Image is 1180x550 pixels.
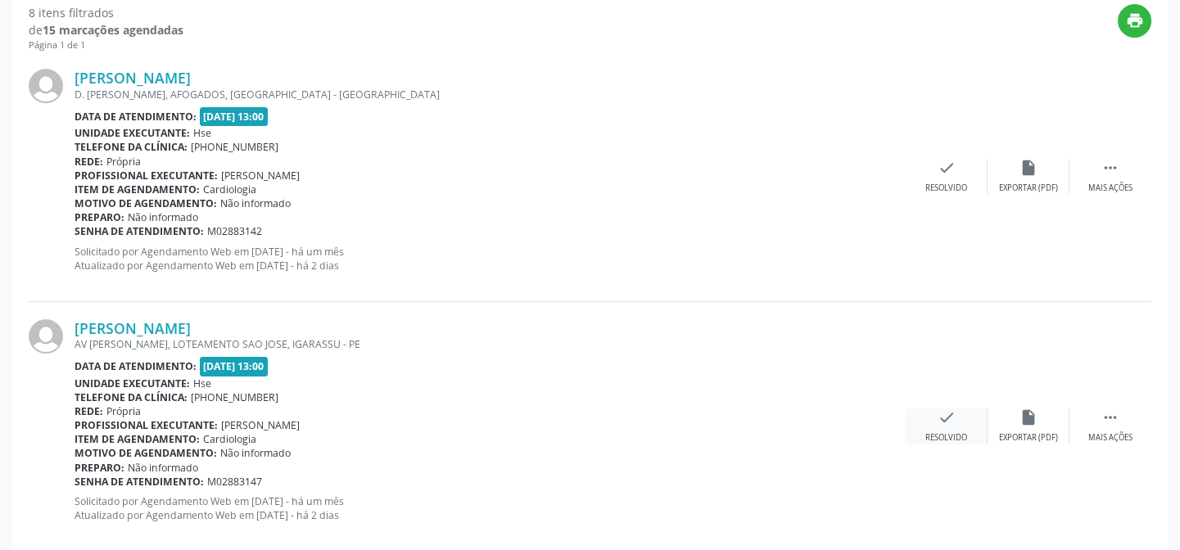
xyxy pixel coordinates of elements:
a: [PERSON_NAME] [75,69,191,87]
b: Item de agendamento: [75,183,200,196]
b: Data de atendimento: [75,359,197,373]
i: insert_drive_file [1020,408,1038,426]
div: Resolvido [925,183,967,194]
span: M02883147 [207,475,262,489]
span: Não informado [128,461,198,475]
span: Própria [106,155,141,169]
i: check [938,408,956,426]
b: Senha de atendimento: [75,475,204,489]
img: img [29,69,63,103]
b: Unidade executante: [75,126,190,140]
p: Solicitado por Agendamento Web em [DATE] - há um mês Atualizado por Agendamento Web em [DATE] - h... [75,245,906,273]
span: Cardiologia [203,183,256,196]
i:  [1101,408,1119,426]
img: img [29,319,63,354]
i: print [1126,11,1144,29]
p: Solicitado por Agendamento Web em [DATE] - há um mês Atualizado por Agendamento Web em [DATE] - h... [75,494,906,522]
span: [PHONE_NUMBER] [191,140,278,154]
b: Unidade executante: [75,376,190,390]
b: Senha de atendimento: [75,224,204,238]
span: Não informado [220,446,291,460]
span: Cardiologia [203,432,256,446]
b: Rede: [75,404,103,418]
b: Profissional executante: [75,418,218,432]
span: [PERSON_NAME] [221,169,300,183]
strong: 15 marcações agendadas [43,22,183,38]
div: AV [PERSON_NAME], LOTEAMENTO SAO JOSE, IGARASSU - PE [75,337,906,351]
b: Preparo: [75,461,124,475]
b: Telefone da clínica: [75,140,188,154]
b: Telefone da clínica: [75,390,188,404]
div: 8 itens filtrados [29,4,183,21]
span: Hse [193,376,211,390]
b: Motivo de agendamento: [75,196,217,210]
span: [DATE] 13:00 [200,357,269,376]
div: Resolvido [925,432,967,444]
div: D. [PERSON_NAME], AFOGADOS, [GEOGRAPHIC_DATA] - [GEOGRAPHIC_DATA] [75,88,906,101]
div: Mais ações [1088,183,1133,194]
span: [PHONE_NUMBER] [191,390,278,404]
b: Profissional executante: [75,169,218,183]
span: Não informado [220,196,291,210]
span: Não informado [128,210,198,224]
i:  [1101,159,1119,177]
span: Hse [193,126,211,140]
i: insert_drive_file [1020,159,1038,177]
div: Mais ações [1088,432,1133,444]
div: de [29,21,183,38]
i: check [938,159,956,177]
div: Página 1 de 1 [29,38,183,52]
button: print [1118,4,1151,38]
span: Própria [106,404,141,418]
div: Exportar (PDF) [999,183,1058,194]
a: [PERSON_NAME] [75,319,191,337]
b: Preparo: [75,210,124,224]
span: M02883142 [207,224,262,238]
span: [PERSON_NAME] [221,418,300,432]
b: Rede: [75,155,103,169]
b: Item de agendamento: [75,432,200,446]
span: [DATE] 13:00 [200,107,269,126]
b: Motivo de agendamento: [75,446,217,460]
div: Exportar (PDF) [999,432,1058,444]
b: Data de atendimento: [75,110,197,124]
